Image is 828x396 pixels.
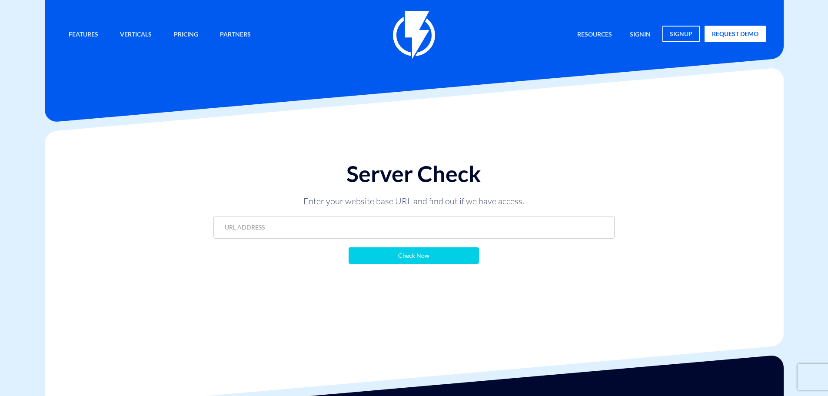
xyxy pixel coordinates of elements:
a: signin [623,26,657,44]
a: signup [662,26,700,42]
a: Verticals [113,26,158,44]
a: Pricing [167,26,205,44]
p: Enter your website base URL and find out if we have access. [283,195,544,207]
a: Resources [571,26,619,44]
input: Check Now [349,247,479,264]
a: request demo [705,26,766,42]
h1: Server Check [213,161,615,186]
a: Features [62,26,105,44]
input: URL ADDRESS [213,216,615,239]
a: Partners [213,26,257,44]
